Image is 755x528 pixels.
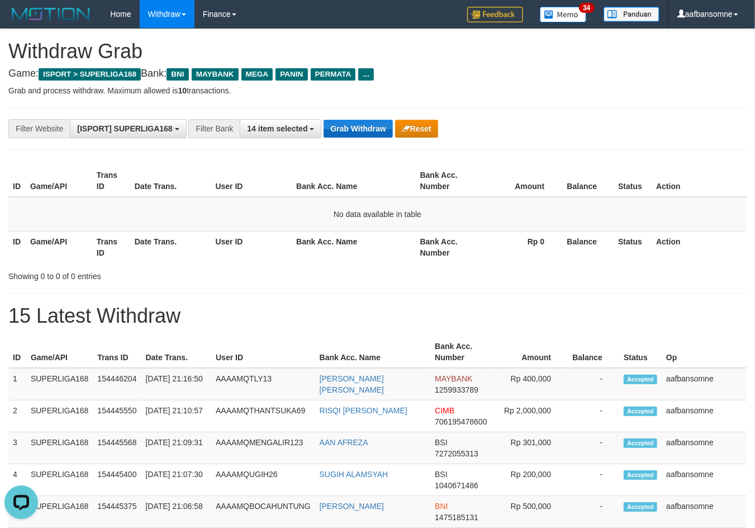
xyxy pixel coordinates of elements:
[662,464,747,496] td: aafbansomne
[568,432,619,464] td: -
[568,400,619,432] td: -
[435,374,472,383] span: MAYBANK
[8,400,26,432] td: 2
[320,502,384,511] a: [PERSON_NAME]
[8,266,306,282] div: Showing 0 to 0 of 0 entries
[624,470,657,480] span: Accepted
[8,432,26,464] td: 3
[70,119,186,138] button: [ISPORT] SUPERLIGA168
[495,432,568,464] td: Rp 301,000
[211,496,315,528] td: AAAAMQBOCAHUNTUNG
[568,464,619,496] td: -
[604,7,659,22] img: panduan.png
[495,496,568,528] td: Rp 500,000
[624,502,657,512] span: Accepted
[662,496,747,528] td: aafbansomne
[141,464,211,496] td: [DATE] 21:07:30
[435,481,478,490] span: Copy 1040671486 to clipboard
[619,336,662,368] th: Status
[26,368,93,400] td: SUPERLIGA168
[8,197,747,232] td: No data available in table
[435,385,478,394] span: Copy 1259933789 to clipboard
[624,439,657,448] span: Accepted
[8,119,70,138] div: Filter Website
[276,68,307,81] span: PANIN
[358,68,373,81] span: ...
[26,336,93,368] th: Game/API
[561,231,614,263] th: Balance
[8,305,747,327] h1: 15 Latest Withdraw
[93,464,141,496] td: 154445400
[4,4,38,38] button: Open LiveChat chat widget
[662,400,747,432] td: aafbansomne
[320,374,384,394] a: [PERSON_NAME] [PERSON_NAME]
[167,68,188,81] span: BNI
[93,496,141,528] td: 154445375
[662,432,747,464] td: aafbansomne
[482,231,562,263] th: Rp 0
[8,6,93,22] img: MOTION_logo.png
[662,368,747,400] td: aafbansomne
[192,68,239,81] span: MAYBANK
[26,231,92,263] th: Game/API
[211,368,315,400] td: AAAAMQTLY13
[211,400,315,432] td: AAAAMQTHANTSUKA69
[26,165,92,197] th: Game/API
[579,3,594,13] span: 34
[416,165,482,197] th: Bank Acc. Number
[435,438,448,447] span: BSI
[130,231,211,263] th: Date Trans.
[211,336,315,368] th: User ID
[141,368,211,400] td: [DATE] 21:16:50
[77,124,172,133] span: [ISPORT] SUPERLIGA168
[93,432,141,464] td: 154445568
[614,165,652,197] th: Status
[241,68,273,81] span: MEGA
[495,464,568,496] td: Rp 200,000
[568,496,619,528] td: -
[39,68,141,81] span: ISPORT > SUPERLIGA168
[8,68,747,79] h4: Game: Bank:
[568,336,619,368] th: Balance
[435,470,448,479] span: BSI
[652,165,747,197] th: Action
[92,231,130,263] th: Trans ID
[315,336,431,368] th: Bank Acc. Name
[93,400,141,432] td: 154445550
[495,336,568,368] th: Amount
[211,165,292,197] th: User ID
[26,496,93,528] td: SUPERLIGA168
[435,417,487,426] span: Copy 706195478600 to clipboard
[561,165,614,197] th: Balance
[141,400,211,432] td: [DATE] 21:10:57
[624,407,657,416] span: Accepted
[495,368,568,400] td: Rp 400,000
[568,368,619,400] td: -
[430,336,495,368] th: Bank Acc. Number
[8,464,26,496] td: 4
[614,231,652,263] th: Status
[320,470,388,479] a: SUGIH ALAMSYAH
[495,400,568,432] td: Rp 2,000,000
[435,513,478,522] span: Copy 1475185131 to clipboard
[8,336,26,368] th: ID
[26,432,93,464] td: SUPERLIGA168
[240,119,321,138] button: 14 item selected
[247,124,307,133] span: 14 item selected
[178,86,187,95] strong: 10
[435,449,478,458] span: Copy 7272055313 to clipboard
[467,7,523,22] img: Feedback.jpg
[662,336,747,368] th: Op
[26,464,93,496] td: SUPERLIGA168
[8,231,26,263] th: ID
[324,120,392,138] button: Grab Withdraw
[8,40,747,63] h1: Withdraw Grab
[211,432,315,464] td: AAAAMQMENGALIR123
[8,368,26,400] td: 1
[141,432,211,464] td: [DATE] 21:09:31
[395,120,438,138] button: Reset
[320,438,368,447] a: AAN AFREZA
[92,165,130,197] th: Trans ID
[188,119,240,138] div: Filter Bank
[211,231,292,263] th: User ID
